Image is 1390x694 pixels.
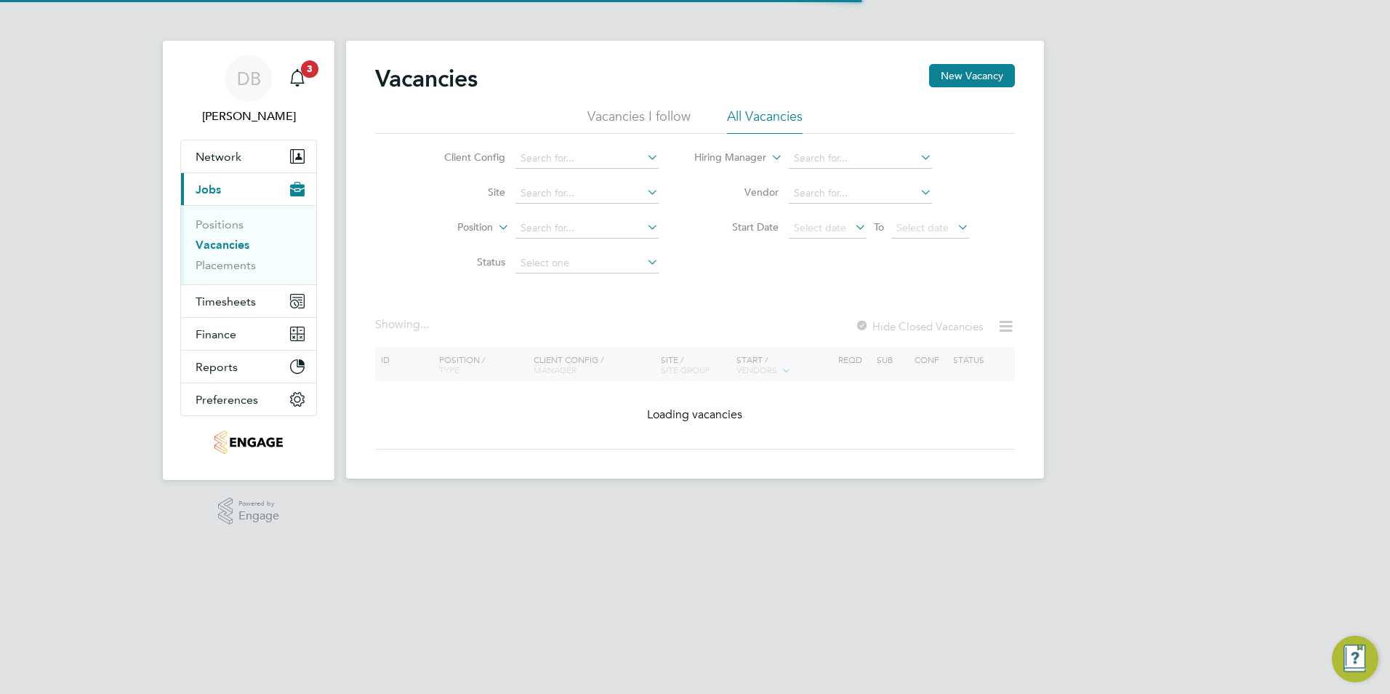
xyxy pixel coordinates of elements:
[587,108,691,134] li: Vacancies I follow
[695,220,779,234] label: Start Date
[218,498,280,525] a: Powered byEngage
[422,186,505,199] label: Site
[196,327,236,341] span: Finance
[238,510,279,522] span: Engage
[515,183,659,204] input: Search for...
[238,498,279,510] span: Powered by
[196,393,258,407] span: Preferences
[181,173,316,205] button: Jobs
[196,360,238,374] span: Reports
[196,150,241,164] span: Network
[181,318,316,350] button: Finance
[420,317,429,332] span: ...
[422,151,505,164] label: Client Config
[896,221,949,234] span: Select date
[180,431,317,454] a: Go to home page
[237,69,261,88] span: DB
[181,140,316,172] button: Network
[180,108,317,125] span: Daniel Bassett
[515,253,659,274] input: Select one
[214,431,282,454] img: thornbaker-logo-retina.png
[515,218,659,239] input: Search for...
[789,183,932,204] input: Search for...
[422,255,505,268] label: Status
[196,183,221,196] span: Jobs
[375,317,432,332] div: Showing
[301,60,318,78] span: 3
[789,148,932,169] input: Search for...
[163,41,334,480] nav: Main navigation
[515,148,659,169] input: Search for...
[409,220,493,235] label: Position
[196,238,249,252] a: Vacancies
[181,383,316,415] button: Preferences
[727,108,803,134] li: All Vacancies
[375,64,478,93] h2: Vacancies
[855,319,983,333] label: Hide Closed Vacancies
[180,55,317,125] a: DB[PERSON_NAME]
[683,151,766,165] label: Hiring Manager
[196,295,256,308] span: Timesheets
[929,64,1015,87] button: New Vacancy
[196,218,244,231] a: Positions
[283,55,312,102] a: 3
[181,205,316,284] div: Jobs
[869,218,888,236] span: To
[695,186,779,199] label: Vendor
[794,221,846,234] span: Select date
[181,285,316,317] button: Timesheets
[181,351,316,383] button: Reports
[196,258,256,272] a: Placements
[1332,636,1378,682] button: Engage Resource Center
